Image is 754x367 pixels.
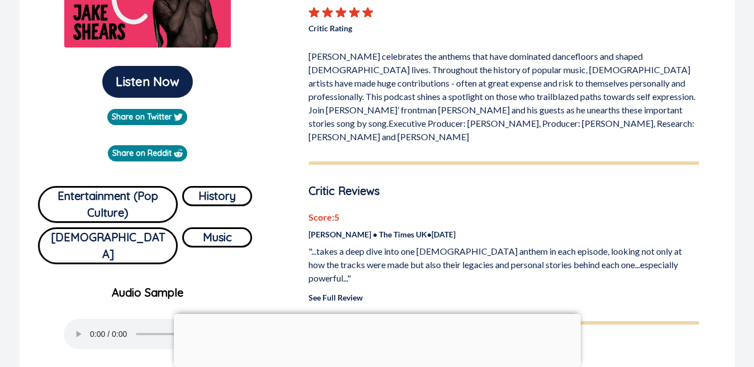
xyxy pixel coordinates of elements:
p: "...takes a deep dive into one [DEMOGRAPHIC_DATA] anthem in each episode, looking not only at how... [309,245,699,285]
a: Share on Reddit [108,145,187,161]
button: [DEMOGRAPHIC_DATA] [38,227,178,264]
button: Entertainment (Pop Culture) [38,186,178,223]
a: Entertainment (Pop Culture) [38,182,178,223]
audio: Your browser does not support the audio element [64,319,231,349]
a: Share on Twitter [107,109,187,125]
p: Critic Reviews [309,183,699,199]
a: See Full Review [309,293,363,302]
p: Critic Rating [309,18,504,34]
p: Audio Sample [29,284,267,301]
p: [PERSON_NAME] celebrates the anthems that have dominated dancefloors and shaped [DEMOGRAPHIC_DATA... [309,45,699,144]
button: Listen Now [102,66,193,98]
iframe: Advertisement [174,314,581,364]
a: History [182,182,252,223]
button: Music [182,227,252,247]
button: History [182,186,252,206]
a: [DEMOGRAPHIC_DATA] [38,223,178,264]
p: [PERSON_NAME] • The Times UK • [DATE] [309,228,699,240]
a: Music [182,223,252,264]
p: Score: 5 [309,211,699,224]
